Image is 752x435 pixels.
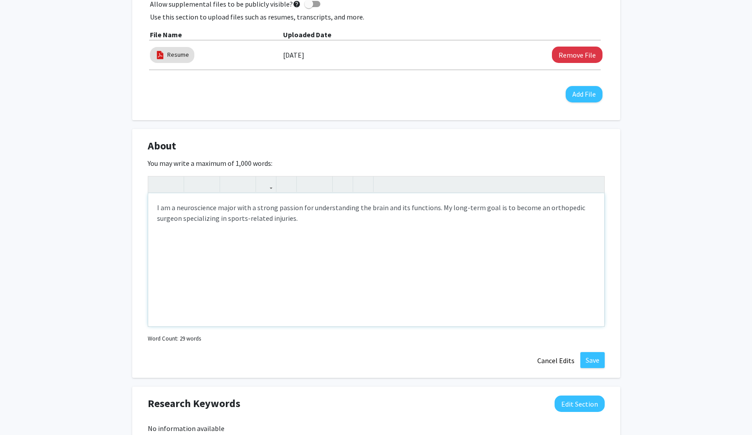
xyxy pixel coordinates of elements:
img: pdf_icon.png [155,50,165,60]
button: Superscript [222,176,238,192]
iframe: Chat [7,395,38,428]
label: [DATE] [283,47,304,63]
div: Note to users with screen readers: Please deactivate our accessibility plugin for this page as it... [148,193,604,326]
span: About [148,138,176,154]
button: Insert Image [279,176,294,192]
div: No information available [148,423,605,434]
small: Word Count: 29 words [148,334,201,343]
button: Add File [566,86,602,102]
button: Link [258,176,274,192]
button: Ordered list [315,176,330,192]
label: You may write a maximum of 1,000 words: [148,158,272,169]
button: Undo (Ctrl + Z) [150,176,166,192]
button: Remove Resume File [552,47,602,63]
button: Subscript [238,176,253,192]
button: Unordered list [299,176,315,192]
b: Uploaded Date [283,30,331,39]
p: Use this section to upload files such as resumes, transcripts, and more. [150,12,602,22]
button: Emphasis (Ctrl + I) [202,176,217,192]
button: Remove format [335,176,350,192]
p: I am a neuroscience major with a strong passion for understanding the brain and its functions. My... [157,202,595,223]
b: File Name [150,30,182,39]
button: Save [580,352,605,368]
button: Fullscreen [587,176,602,192]
a: Resume [167,50,189,59]
button: Strong (Ctrl + B) [186,176,202,192]
button: Cancel Edits [532,352,580,369]
span: Research Keywords [148,396,240,411]
button: Redo (Ctrl + Y) [166,176,181,192]
button: Insert horizontal rule [355,176,371,192]
button: Edit Research Keywords [555,396,605,412]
